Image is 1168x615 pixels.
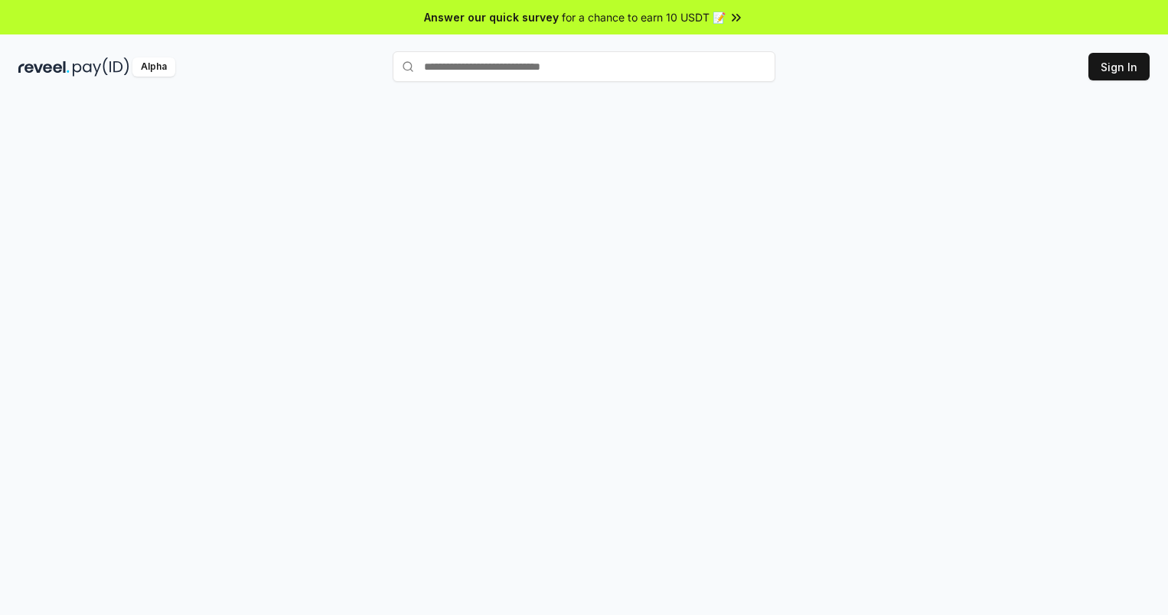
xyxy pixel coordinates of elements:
span: Answer our quick survey [424,9,559,25]
img: pay_id [73,57,129,77]
button: Sign In [1088,53,1150,80]
div: Alpha [132,57,175,77]
img: reveel_dark [18,57,70,77]
span: for a chance to earn 10 USDT 📝 [562,9,726,25]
